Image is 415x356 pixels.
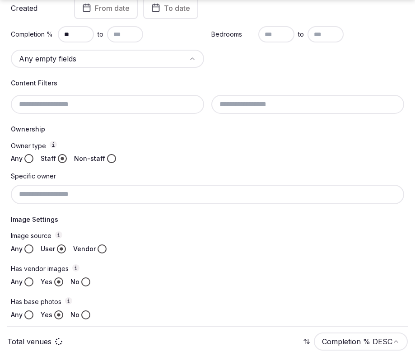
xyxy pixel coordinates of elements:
label: Has base photos [11,297,404,307]
label: Non-staff [74,154,105,163]
label: Any [11,154,23,163]
label: Yes [41,310,52,319]
button: Has vendor images [72,264,79,272]
label: User [41,244,55,253]
label: Owner type [11,141,404,150]
label: Created [11,5,61,12]
label: Any [11,277,23,286]
p: Total venues [7,337,51,347]
label: No [70,277,79,286]
span: to [298,30,304,39]
h4: Ownership [11,125,404,134]
label: Image source [11,231,404,241]
span: to [98,30,103,39]
button: Image source [55,231,62,239]
label: Has vendor images [11,264,404,274]
label: Specific owner [11,172,56,180]
label: No [70,310,79,319]
label: Bedrooms [211,30,255,39]
h4: Image Settings [11,215,404,224]
label: Completion % [11,30,54,39]
label: Any [11,244,23,253]
button: Owner type [50,141,57,148]
label: Vendor [73,244,96,253]
label: Yes [41,277,52,286]
label: Staff [41,154,56,163]
label: Any [11,310,23,319]
h4: Content Filters [11,79,404,88]
button: Has base photos [65,297,72,304]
